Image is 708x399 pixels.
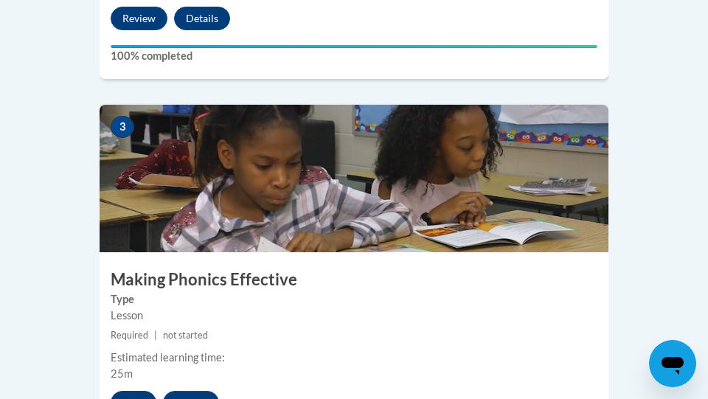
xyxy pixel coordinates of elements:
[111,350,597,366] div: Estimated learning time:
[111,48,597,64] label: 100% completed
[111,45,597,48] div: Your progress
[111,367,133,380] span: 25m
[163,330,208,341] span: not started
[111,308,597,324] div: Lesson
[111,7,167,30] button: Review
[111,330,148,341] span: Required
[111,291,597,308] label: Type
[174,7,230,30] button: Details
[111,116,134,138] span: 3
[154,330,157,341] span: |
[100,105,608,252] img: Course Image
[649,340,696,387] iframe: Button to launch messaging window
[100,268,608,291] h3: Making Phonics Effective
